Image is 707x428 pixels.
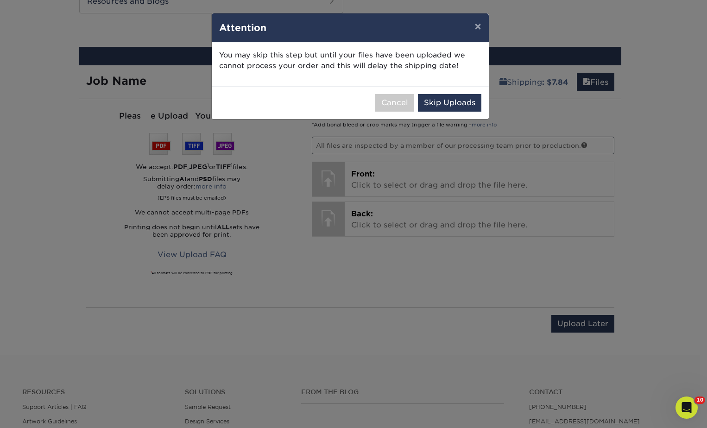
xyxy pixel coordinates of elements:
[694,397,705,404] span: 10
[467,13,488,39] button: ×
[675,397,698,419] iframe: Intercom live chat
[418,94,481,112] button: Skip Uploads
[219,50,481,71] p: You may skip this step but until your files have been uploaded we cannot process your order and t...
[375,94,414,112] button: Cancel
[219,21,481,35] h4: Attention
